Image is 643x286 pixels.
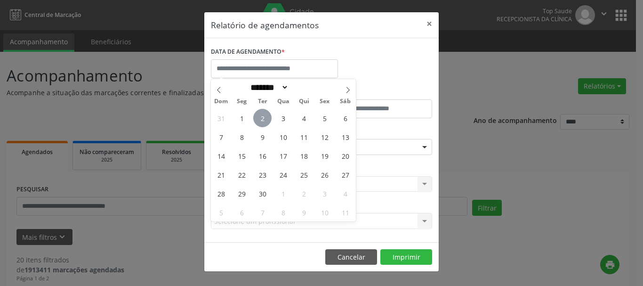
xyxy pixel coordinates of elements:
[253,165,272,184] span: Setembro 23, 2025
[211,45,285,59] label: DATA DE AGENDAMENTO
[253,203,272,221] span: Outubro 7, 2025
[315,147,334,165] span: Setembro 19, 2025
[295,109,313,127] span: Setembro 4, 2025
[335,98,356,105] span: Sáb
[315,128,334,146] span: Setembro 12, 2025
[336,203,354,221] span: Outubro 11, 2025
[295,184,313,203] span: Outubro 2, 2025
[295,165,313,184] span: Setembro 25, 2025
[274,203,292,221] span: Outubro 8, 2025
[289,82,320,92] input: Year
[295,147,313,165] span: Setembro 18, 2025
[420,12,439,35] button: Close
[274,184,292,203] span: Outubro 1, 2025
[315,184,334,203] span: Outubro 3, 2025
[212,109,230,127] span: Agosto 31, 2025
[336,184,354,203] span: Outubro 4, 2025
[212,165,230,184] span: Setembro 21, 2025
[232,98,252,105] span: Seg
[253,128,272,146] span: Setembro 9, 2025
[336,147,354,165] span: Setembro 20, 2025
[233,203,251,221] span: Outubro 6, 2025
[336,165,354,184] span: Setembro 27, 2025
[315,165,334,184] span: Setembro 26, 2025
[212,128,230,146] span: Setembro 7, 2025
[324,85,432,99] label: ATÉ
[274,147,292,165] span: Setembro 17, 2025
[252,98,273,105] span: Ter
[233,128,251,146] span: Setembro 8, 2025
[325,249,377,265] button: Cancelar
[315,109,334,127] span: Setembro 5, 2025
[247,82,289,92] select: Month
[233,147,251,165] span: Setembro 15, 2025
[211,98,232,105] span: Dom
[212,147,230,165] span: Setembro 14, 2025
[295,128,313,146] span: Setembro 11, 2025
[233,184,251,203] span: Setembro 29, 2025
[336,128,354,146] span: Setembro 13, 2025
[212,203,230,221] span: Outubro 5, 2025
[273,98,294,105] span: Qua
[274,165,292,184] span: Setembro 24, 2025
[274,109,292,127] span: Setembro 3, 2025
[295,203,313,221] span: Outubro 9, 2025
[233,165,251,184] span: Setembro 22, 2025
[274,128,292,146] span: Setembro 10, 2025
[212,184,230,203] span: Setembro 28, 2025
[253,147,272,165] span: Setembro 16, 2025
[253,109,272,127] span: Setembro 2, 2025
[314,98,335,105] span: Sex
[336,109,354,127] span: Setembro 6, 2025
[253,184,272,203] span: Setembro 30, 2025
[380,249,432,265] button: Imprimir
[315,203,334,221] span: Outubro 10, 2025
[233,109,251,127] span: Setembro 1, 2025
[211,19,319,31] h5: Relatório de agendamentos
[294,98,314,105] span: Qui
